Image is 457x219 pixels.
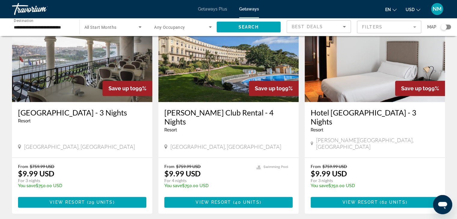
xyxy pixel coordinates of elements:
[50,200,85,205] span: View Resort
[196,200,231,205] span: View Resort
[249,81,299,96] div: 99%
[18,178,140,183] p: For 3 nights
[316,137,439,150] span: [PERSON_NAME][GEOGRAPHIC_DATA], [GEOGRAPHIC_DATA]
[264,165,288,169] span: Swimming Pool
[395,81,445,96] div: 99%
[164,164,175,169] span: From
[406,7,415,12] span: USD
[305,6,445,102] img: RW89I01X.jpg
[18,183,140,188] p: $750.00 USD
[311,169,347,178] p: $9.99 USD
[14,18,33,22] span: Destination
[12,6,152,102] img: RU76O01X.jpg
[322,164,347,169] span: $759.99 USD
[170,143,281,150] span: [GEOGRAPHIC_DATA], [GEOGRAPHIC_DATA]
[84,25,117,30] span: All Start Months
[311,164,321,169] span: From
[231,200,261,205] span: ( )
[18,197,146,208] button: View Resort(29 units)
[238,25,259,29] span: Search
[311,108,439,126] a: Hotel [GEOGRAPHIC_DATA] - 3 Nights
[255,85,282,91] span: Save up to
[108,85,136,91] span: Save up to
[164,169,201,178] p: $9.99 USD
[385,5,397,14] button: Change language
[24,143,135,150] span: [GEOGRAPHIC_DATA], [GEOGRAPHIC_DATA]
[378,200,407,205] span: ( )
[311,178,433,183] p: For 3 nights
[18,169,54,178] p: $9.99 USD
[18,164,28,169] span: From
[235,200,260,205] span: 40 units
[311,197,439,208] button: View Resort(62 units)
[401,85,428,91] span: Save up to
[164,127,177,132] span: Resort
[429,3,445,15] button: User Menu
[357,20,421,34] button: Filter
[382,200,406,205] span: 62 units
[292,23,346,30] mat-select: Sort by
[433,6,442,12] span: NM
[154,25,185,30] span: Any Occupancy
[164,108,293,126] a: [PERSON_NAME] Club Rental - 4 Nights
[427,23,436,31] span: Map
[292,24,323,29] span: Best Deals
[406,5,420,14] button: Change currency
[18,108,146,117] a: [GEOGRAPHIC_DATA] - 3 Nights
[311,183,433,188] p: $750.00 USD
[158,6,299,102] img: 0210E01X.jpg
[164,178,250,183] p: For 4 nights
[385,7,391,12] span: en
[239,7,259,11] a: Getaways
[85,200,114,205] span: ( )
[30,164,54,169] span: $759.99 USD
[18,118,31,123] span: Resort
[164,183,182,188] span: You save
[164,197,293,208] button: View Resort(40 units)
[18,183,36,188] span: You save
[102,81,152,96] div: 99%
[89,200,113,205] span: 29 units
[12,1,72,17] a: Travorium
[176,164,201,169] span: $759.99 USD
[164,183,250,188] p: $750.00 USD
[342,200,378,205] span: View Resort
[198,7,227,11] a: Getaways Plus
[217,22,281,32] button: Search
[311,183,328,188] span: You save
[311,127,323,132] span: Resort
[433,195,452,214] iframe: Кнопка для запуску вікна повідомлень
